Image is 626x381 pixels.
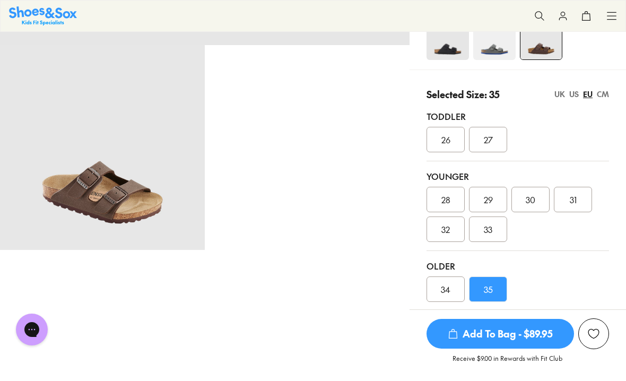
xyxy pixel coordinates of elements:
div: Younger [427,170,609,183]
img: SNS_Logo_Responsive.svg [9,6,77,25]
button: Add to Wishlist [578,318,609,349]
iframe: Gorgias live chat messenger [11,310,53,349]
span: 34 [441,283,450,296]
img: 5_1 [520,18,562,59]
div: Toddler [427,110,609,123]
span: 27 [484,133,493,146]
div: EU [583,89,593,100]
p: Selected Size: 35 [427,87,500,101]
span: 28 [441,193,450,206]
p: Receive $9.00 in Rewards with Fit Club [453,353,562,373]
span: 33 [484,223,492,236]
span: 31 [570,193,577,206]
img: 4-549338_1 [473,18,516,60]
span: 29 [484,193,493,206]
div: Older [427,259,609,272]
span: 30 [526,193,535,206]
button: Add To Bag - $89.95 [427,318,574,349]
a: Shoes & Sox [9,6,77,25]
span: 26 [441,133,450,146]
span: 35 [484,283,493,296]
div: US [569,89,579,100]
div: UK [554,89,565,100]
div: CM [597,89,609,100]
img: 11_1 [427,18,469,60]
span: 32 [441,223,450,236]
